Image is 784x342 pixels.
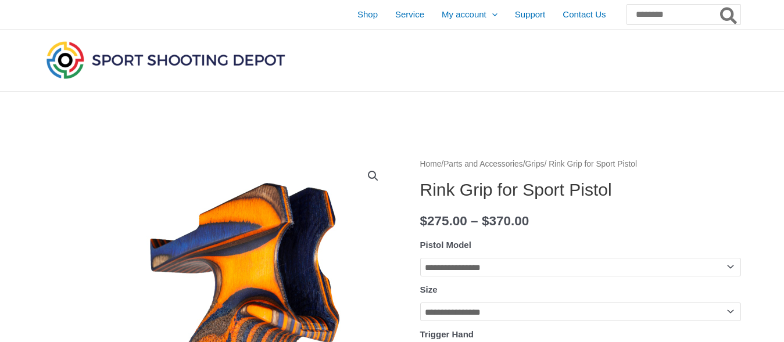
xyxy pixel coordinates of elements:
[420,329,474,339] label: Trigger Hand
[420,157,741,172] nav: Breadcrumb
[482,214,489,228] span: $
[420,240,471,250] label: Pistol Model
[718,5,740,24] button: Search
[44,38,288,81] img: Sport Shooting Depot
[482,214,529,228] bdi: 370.00
[443,160,523,168] a: Parts and Accessories
[525,160,545,168] a: Grips
[471,214,478,228] span: –
[420,214,467,228] bdi: 275.00
[420,160,442,168] a: Home
[420,214,428,228] span: $
[420,285,438,294] label: Size
[363,165,384,186] a: View full-screen image gallery
[420,179,741,200] h1: Rink Grip for Sport Pistol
